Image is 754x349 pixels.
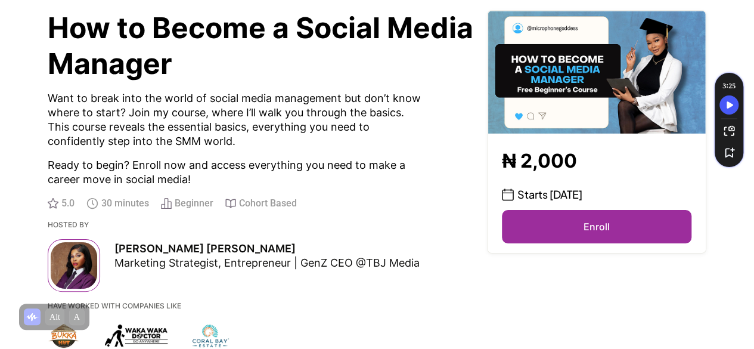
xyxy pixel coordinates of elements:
[175,196,213,211] span: Beginner
[48,158,421,187] p: Ready to begin? Enroll now and access everything you need to make a career move in social media!
[114,257,420,269] span: Marketing Strategist, Entrepreneur | GenZ CEO @TBJ Media
[239,196,297,211] span: Cohort Based
[517,186,582,203] p: Starts [DATE]
[48,220,487,230] p: Hosted by
[48,301,487,311] p: have worked with companies like
[48,323,80,348] img: Bukka
[502,143,691,179] p: ₦ 2,000
[48,10,487,82] p: How to Become a Social Media Manager
[48,91,421,149] p: Want to break into the world of social media management but don’t know where to start? Join my co...
[192,324,229,347] img: Coral Bay
[101,196,149,211] span: 30 minutes
[61,196,75,211] span: 5.0
[104,323,168,348] img: Wakawaka
[51,242,97,289] img: Author
[502,210,691,243] button: Enroll
[114,242,420,256] p: [PERSON_NAME] [PERSON_NAME]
